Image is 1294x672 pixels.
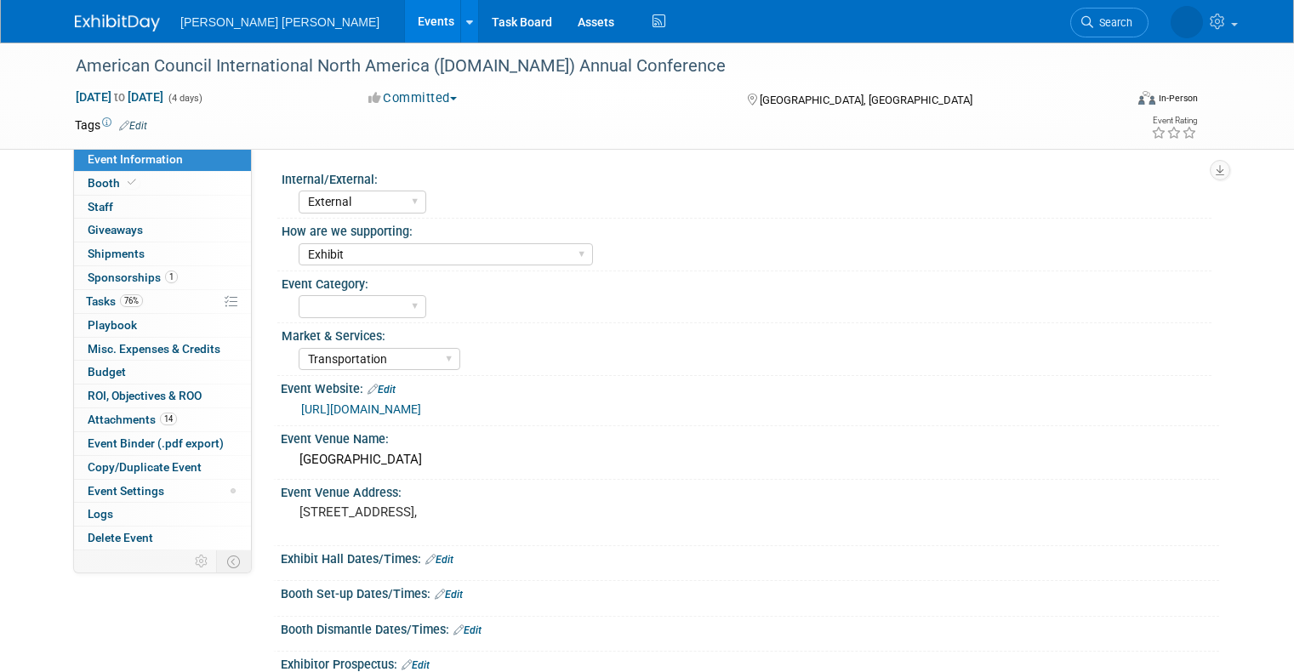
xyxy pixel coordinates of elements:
[88,223,143,236] span: Giveaways
[1032,88,1198,114] div: Event Format
[165,271,178,283] span: 1
[88,436,224,450] span: Event Binder (.pdf export)
[88,484,164,498] span: Event Settings
[74,432,251,455] a: Event Binder (.pdf export)
[74,148,251,171] a: Event Information
[88,413,177,426] span: Attachments
[231,488,236,493] span: Modified Layout
[281,376,1219,398] div: Event Website:
[88,342,220,356] span: Misc. Expenses & Credits
[362,89,464,107] button: Committed
[217,550,252,572] td: Toggle Event Tabs
[120,294,143,307] span: 76%
[74,527,251,550] a: Delete Event
[368,384,396,396] a: Edit
[74,172,251,195] a: Booth
[111,90,128,104] span: to
[281,546,1219,568] div: Exhibit Hall Dates/Times:
[74,503,251,526] a: Logs
[88,271,178,284] span: Sponsorships
[74,314,251,337] a: Playbook
[160,413,177,425] span: 14
[86,294,143,308] span: Tasks
[281,581,1219,603] div: Booth Set-up Dates/Times:
[119,120,147,132] a: Edit
[167,93,202,104] span: (4 days)
[74,456,251,479] a: Copy/Duplicate Event
[88,318,137,332] span: Playbook
[299,504,653,520] pre: [STREET_ADDRESS],
[74,384,251,407] a: ROI, Objectives & ROO
[74,290,251,313] a: Tasks76%
[282,271,1211,293] div: Event Category:
[88,152,183,166] span: Event Information
[74,242,251,265] a: Shipments
[425,554,453,566] a: Edit
[180,15,379,29] span: [PERSON_NAME] [PERSON_NAME]
[88,200,113,214] span: Staff
[74,361,251,384] a: Budget
[402,659,430,671] a: Edit
[88,460,202,474] span: Copy/Duplicate Event
[88,531,153,544] span: Delete Event
[74,219,251,242] a: Giveaways
[1093,16,1132,29] span: Search
[281,426,1219,447] div: Event Venue Name:
[88,247,145,260] span: Shipments
[88,176,140,190] span: Booth
[88,389,202,402] span: ROI, Objectives & ROO
[1158,92,1198,105] div: In-Person
[74,480,251,503] a: Event Settings
[70,51,1103,82] div: American Council International North America ([DOMAIN_NAME]) Annual Conference
[453,624,482,636] a: Edit
[1138,91,1155,105] img: Format-Inperson.png
[1151,117,1197,125] div: Event Rating
[282,323,1211,345] div: Market & Services:
[1070,8,1149,37] a: Search
[74,196,251,219] a: Staff
[88,507,113,521] span: Logs
[75,14,160,31] img: ExhibitDay
[128,178,136,187] i: Booth reservation complete
[760,94,972,106] span: [GEOGRAPHIC_DATA], [GEOGRAPHIC_DATA]
[281,617,1219,639] div: Booth Dismantle Dates/Times:
[301,402,421,416] a: [URL][DOMAIN_NAME]
[75,89,164,105] span: [DATE] [DATE]
[1171,6,1203,38] img: Kelly Graber
[282,219,1211,240] div: How are we supporting:
[294,447,1206,473] div: [GEOGRAPHIC_DATA]
[74,266,251,289] a: Sponsorships1
[281,480,1219,501] div: Event Venue Address:
[88,365,126,379] span: Budget
[435,589,463,601] a: Edit
[282,167,1211,188] div: Internal/External:
[187,550,217,572] td: Personalize Event Tab Strip
[74,408,251,431] a: Attachments14
[74,338,251,361] a: Misc. Expenses & Credits
[75,117,147,134] td: Tags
